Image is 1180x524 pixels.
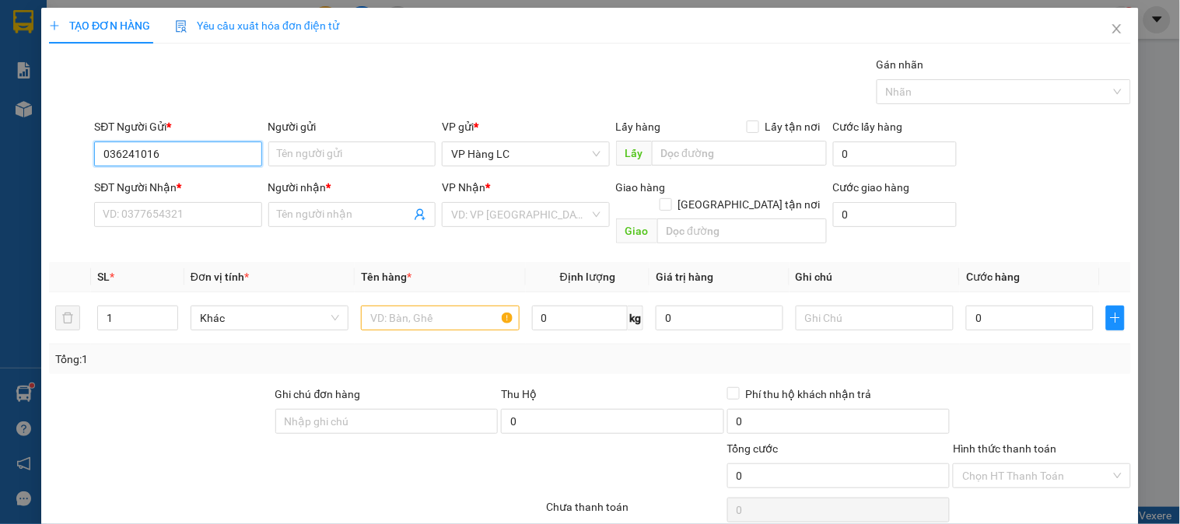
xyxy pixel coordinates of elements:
[361,306,519,330] input: VD: Bàn, Ghế
[740,386,878,403] span: Phí thu hộ khách nhận trả
[628,306,643,330] span: kg
[953,442,1056,455] label: Hình thức thanh toán
[1107,312,1124,324] span: plus
[656,271,713,283] span: Giá trị hàng
[175,20,187,33] img: icon
[97,271,110,283] span: SL
[49,20,60,31] span: plus
[268,118,436,135] div: Người gửi
[55,306,80,330] button: delete
[94,37,190,62] b: Sao Việt
[9,90,125,116] h2: Z2A5A2YD
[657,218,827,243] input: Dọc đường
[49,19,150,32] span: TẠO ĐƠN HÀNG
[442,181,485,194] span: VP Nhận
[361,271,411,283] span: Tên hàng
[672,196,827,213] span: [GEOGRAPHIC_DATA] tận nơi
[275,409,499,434] input: Ghi chú đơn hàng
[652,141,827,166] input: Dọc đường
[616,121,661,133] span: Lấy hàng
[175,19,339,32] span: Yêu cầu xuất hóa đơn điện tử
[616,141,652,166] span: Lấy
[55,351,457,368] div: Tổng: 1
[833,181,910,194] label: Cước giao hàng
[616,218,657,243] span: Giao
[275,388,361,400] label: Ghi chú đơn hàng
[208,12,376,38] b: [DOMAIN_NAME]
[191,271,249,283] span: Đơn vị tính
[94,118,261,135] div: SĐT Người Gửi
[1111,23,1123,35] span: close
[268,179,436,196] div: Người nhận
[877,58,924,71] label: Gán nhãn
[833,121,903,133] label: Cước lấy hàng
[200,306,339,330] span: Khác
[560,271,615,283] span: Định lượng
[833,141,958,166] input: Cước lấy hàng
[9,12,86,90] img: logo.jpg
[759,118,827,135] span: Lấy tận nơi
[414,208,426,221] span: user-add
[501,388,537,400] span: Thu Hộ
[451,142,600,166] span: VP Hàng LC
[656,306,783,330] input: 0
[790,262,960,292] th: Ghi chú
[82,90,376,188] h2: VP Nhận: VP 7 [PERSON_NAME]
[727,442,779,455] span: Tổng cước
[1106,306,1125,330] button: plus
[1095,8,1139,51] button: Close
[442,118,609,135] div: VP gửi
[966,271,1020,283] span: Cước hàng
[796,306,954,330] input: Ghi Chú
[833,202,958,227] input: Cước giao hàng
[616,181,666,194] span: Giao hàng
[94,179,261,196] div: SĐT Người Nhận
